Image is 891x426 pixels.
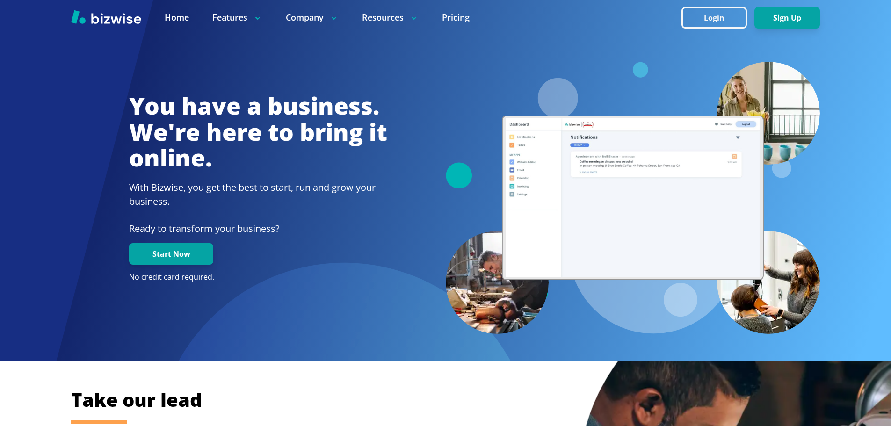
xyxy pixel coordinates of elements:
[754,14,820,22] a: Sign Up
[129,222,387,236] p: Ready to transform your business?
[212,12,262,23] p: Features
[362,12,419,23] p: Resources
[129,250,213,259] a: Start Now
[286,12,339,23] p: Company
[681,14,754,22] a: Login
[129,181,387,209] h2: With Bizwise, you get the best to start, run and grow your business.
[71,387,773,412] h2: Take our lead
[129,93,387,171] h1: You have a business. We're here to bring it online.
[165,12,189,23] a: Home
[129,272,387,282] p: No credit card required.
[681,7,747,29] button: Login
[71,10,141,24] img: Bizwise Logo
[754,7,820,29] button: Sign Up
[129,243,213,265] button: Start Now
[442,12,470,23] a: Pricing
